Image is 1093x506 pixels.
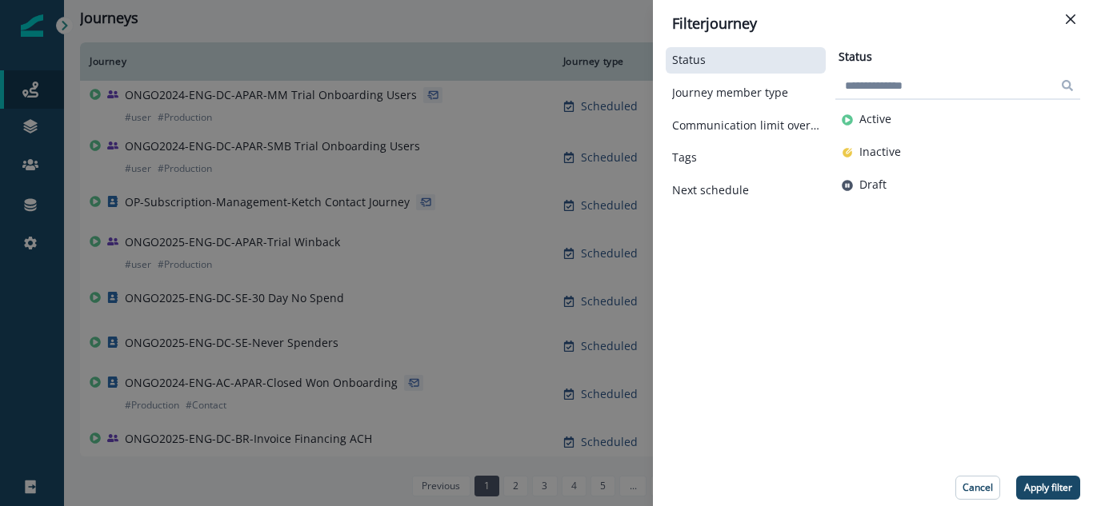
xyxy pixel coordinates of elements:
button: Close [1058,6,1083,32]
button: Inactive [842,145,1074,159]
p: Active [859,113,891,126]
p: Apply filter [1024,482,1072,493]
p: Journey member type [672,86,788,100]
p: Filter journey [672,13,757,34]
button: Cancel [955,476,1000,500]
p: Next schedule [672,184,749,197]
button: Next schedule [672,184,819,197]
button: Draft [842,178,1074,192]
button: Apply filter [1016,476,1080,500]
button: Active [842,113,1074,126]
p: Status [672,54,706,67]
button: Status [672,54,819,67]
button: Journey member type [672,86,819,100]
button: Communication limit overrides [672,119,819,133]
p: Tags [672,151,697,165]
p: Cancel [963,482,993,493]
p: Inactive [859,145,901,159]
button: Tags [672,151,819,165]
h2: Status [835,50,872,64]
p: Draft [859,178,887,192]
